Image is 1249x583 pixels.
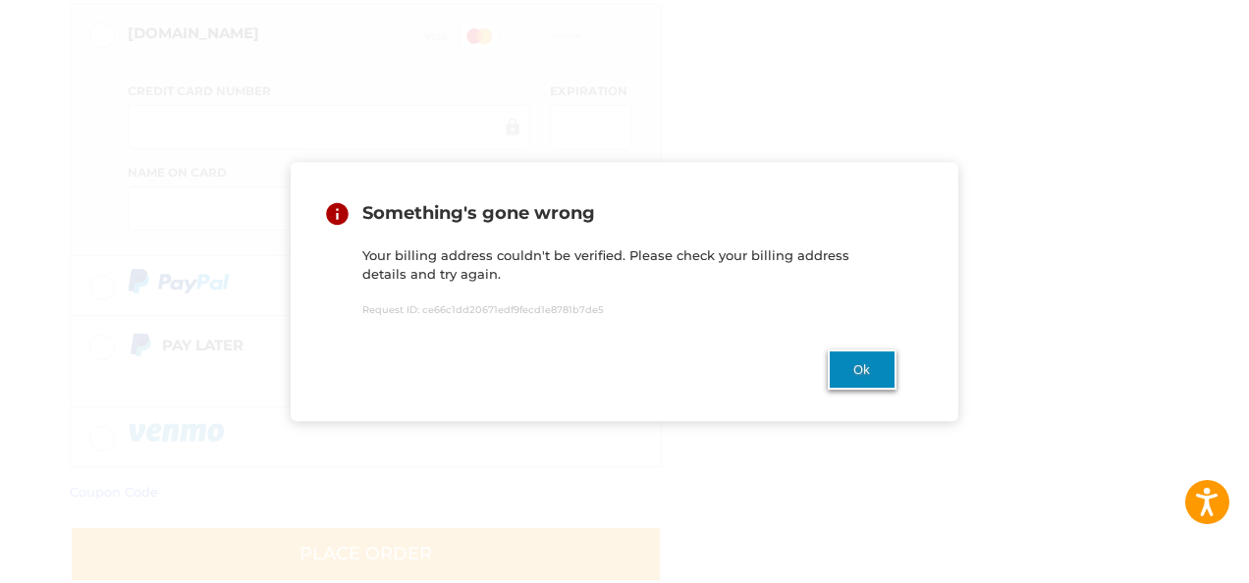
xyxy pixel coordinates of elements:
span: Request ID: [362,305,419,316]
p: Your billing address couldn't be verified. Please check your billing address details and try again. [362,246,896,285]
button: Ok [828,349,896,390]
span: Something's gone wrong [362,203,595,225]
span: ce66c1dd20671edf9fecd1e8781b7de5 [422,305,604,316]
iframe: Google Customer Reviews [1087,530,1249,583]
